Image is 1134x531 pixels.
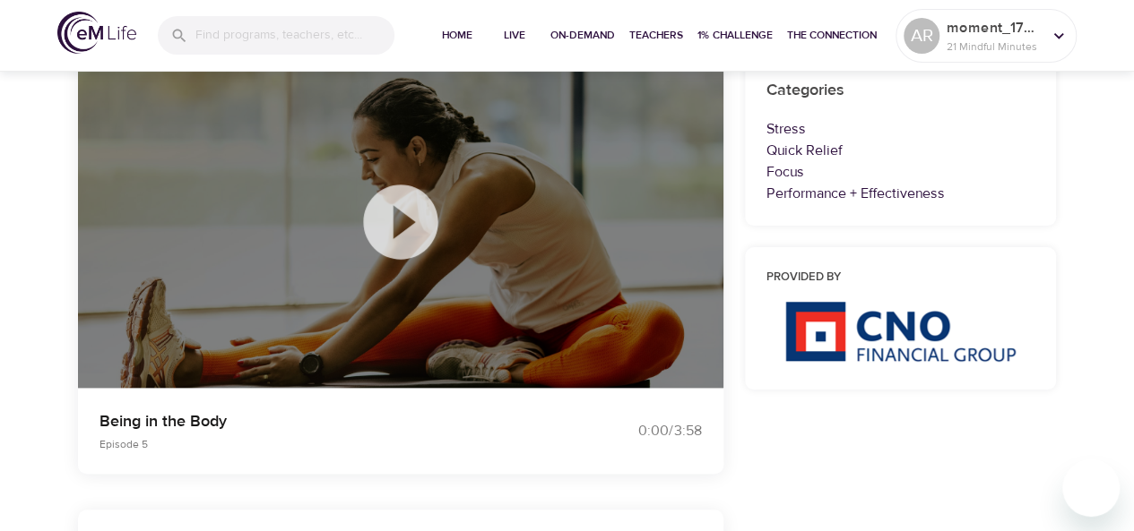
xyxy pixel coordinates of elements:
[550,26,615,45] span: On-Demand
[493,26,536,45] span: Live
[766,183,1035,204] p: Performance + Effectiveness
[100,409,546,433] p: Being in the Body
[100,436,546,452] p: Episode 5
[1062,459,1120,517] iframe: Button to launch messaging window
[195,16,394,55] input: Find programs, teachers, etc...
[766,269,1035,287] h6: Provided by
[947,39,1042,55] p: 21 Mindful Minutes
[766,118,1035,140] p: Stress
[787,26,877,45] span: The Connection
[567,421,702,441] div: 0:00 / 3:58
[947,17,1042,39] p: moment_1752502983
[697,26,773,45] span: 1% Challenge
[904,18,939,54] div: AR
[57,12,136,54] img: logo
[784,301,1016,362] img: CNO%20logo.png
[766,140,1035,161] p: Quick Relief
[766,161,1035,183] p: Focus
[436,26,479,45] span: Home
[766,78,1035,104] h6: Categories
[629,26,683,45] span: Teachers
